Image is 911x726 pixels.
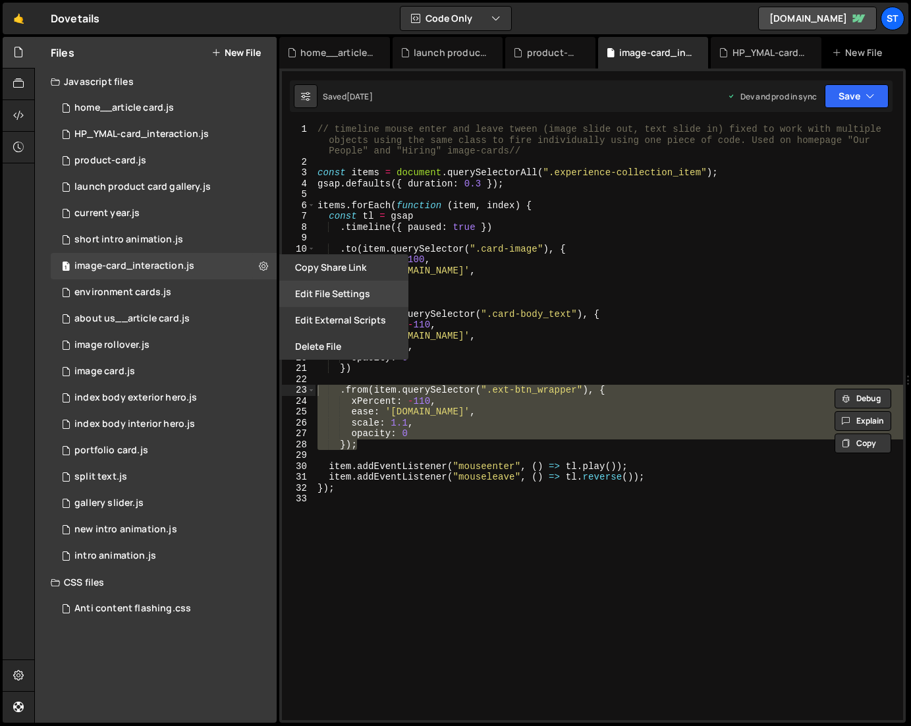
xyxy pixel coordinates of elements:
[282,124,316,157] div: 1
[74,234,183,246] div: short intro animation.js
[74,603,191,615] div: Anti content flashing.css
[727,91,817,102] div: Dev and prod in sync
[881,7,904,30] a: St
[732,46,806,59] div: HP_YMAL-card_interaction.js
[282,222,316,233] div: 8
[282,179,316,190] div: 4
[835,389,891,408] button: Debug
[51,358,277,385] div: 15113/39517.js
[51,148,277,174] div: 15113/42183.js
[74,418,195,430] div: index body interior hero.js
[74,181,211,193] div: launch product card gallery.js
[51,45,74,60] h2: Files
[51,11,99,26] div: Dovetails
[51,174,277,200] div: 15113/42276.js
[51,490,277,517] div: 15113/41064.js
[279,281,408,307] button: Edit File Settings
[74,155,146,167] div: product-card.js
[51,200,277,227] div: 15113/43303.js
[835,411,891,431] button: Explain
[74,260,194,272] div: image-card_interaction.js
[832,46,887,59] div: New File
[51,332,277,358] div: 15113/40360.js
[74,339,150,351] div: image rollover.js
[74,471,127,483] div: split text.js
[282,157,316,168] div: 2
[74,524,177,536] div: new intro animation.js
[51,437,277,464] div: 15113/39563.js
[282,439,316,451] div: 28
[282,189,316,200] div: 5
[51,227,277,253] div: 15113/43395.js
[282,450,316,461] div: 29
[279,307,408,333] button: Edit External Scripts
[282,461,316,472] div: 30
[35,69,277,95] div: Javascript files
[35,569,277,596] div: CSS files
[400,7,511,30] button: Code Only
[211,47,261,58] button: New File
[282,374,316,385] div: 22
[282,363,316,374] div: 21
[51,411,277,437] div: 15113/39545.js
[3,3,35,34] a: 🤙
[282,472,316,483] div: 31
[279,333,408,360] button: Delete File
[300,46,374,59] div: home__article card.js
[619,46,693,59] div: image-card_interaction.js
[74,208,140,219] div: current year.js
[282,200,316,211] div: 6
[282,493,316,505] div: 33
[282,244,316,255] div: 10
[51,543,277,569] div: 15113/39807.js
[74,392,197,404] div: index body exterior hero.js
[51,95,277,121] div: 15113/43503.js
[346,91,373,102] div: [DATE]
[51,596,277,622] div: 15113/44504.css
[74,550,156,562] div: intro animation.js
[51,517,277,543] div: 15113/42595.js
[74,102,174,114] div: home__article card.js
[414,46,487,59] div: launch product card gallery.js
[282,211,316,222] div: 7
[74,497,144,509] div: gallery slider.js
[51,279,277,306] div: 15113/39522.js
[74,313,190,325] div: about us__article card.js
[282,233,316,244] div: 9
[279,254,408,281] button: Copy share link
[758,7,877,30] a: [DOMAIN_NAME]
[74,445,148,457] div: portfolio card.js
[282,406,316,418] div: 25
[527,46,580,59] div: product-card.js
[51,385,277,411] div: 15113/41050.js
[282,428,316,439] div: 27
[51,253,277,279] div: 15113/39521.js
[323,91,373,102] div: Saved
[74,128,209,140] div: HP_YMAL-card_interaction.js
[282,385,316,396] div: 23
[282,418,316,429] div: 26
[282,167,316,179] div: 3
[51,464,277,490] div: 15113/39528.js
[74,366,135,377] div: image card.js
[282,396,316,407] div: 24
[62,262,70,273] span: 1
[835,433,891,453] button: Copy
[51,121,277,148] div: HP_YMAL-card_interaction.js
[51,306,277,332] div: 15113/39520.js
[74,287,171,298] div: environment cards.js
[825,84,889,108] button: Save
[282,483,316,494] div: 32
